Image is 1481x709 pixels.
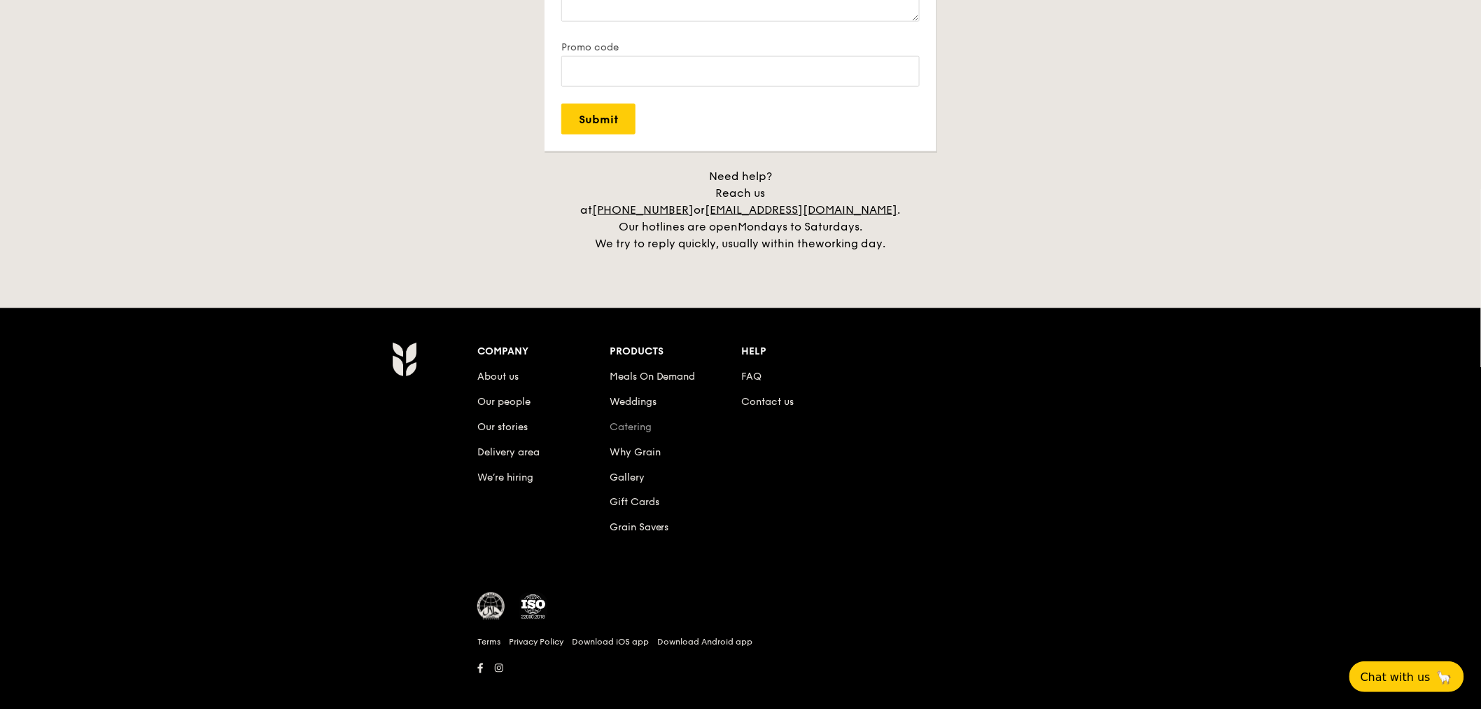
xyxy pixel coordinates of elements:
span: working day. [816,237,886,250]
a: Gallery [610,471,645,483]
img: MUIS Halal Certified [477,593,505,621]
a: Grain Savers [610,522,669,534]
a: We’re hiring [477,471,533,483]
a: Catering [610,421,652,433]
a: Privacy Policy [509,637,563,648]
a: Contact us [742,396,794,408]
a: Our people [477,396,531,408]
div: Products [610,342,742,362]
a: [PHONE_NUMBER] [593,203,694,216]
a: About us [477,371,519,383]
img: ISO Certified [519,593,547,621]
h6: Revision [337,678,1144,689]
div: Company [477,342,610,362]
div: Help [742,342,874,362]
a: FAQ [742,371,762,383]
a: [EMAIL_ADDRESS][DOMAIN_NAME] [706,203,898,216]
div: Need help? Reach us at or . Our hotlines are open We try to reply quickly, usually within the [566,168,915,252]
a: Delivery area [477,446,540,458]
span: Chat with us [1361,670,1431,684]
span: 🦙 [1436,669,1453,685]
label: Promo code [561,41,920,53]
a: Weddings [610,396,657,408]
a: Why Grain [610,446,661,458]
a: Meals On Demand [610,371,696,383]
a: Download iOS app [572,637,649,648]
button: Chat with us🦙 [1349,661,1464,692]
img: AYc88T3wAAAABJRU5ErkJggg== [392,342,416,377]
a: Terms [477,637,500,648]
input: Submit [561,104,636,135]
span: Mondays to Saturdays. [738,220,862,233]
a: Our stories [477,421,528,433]
a: Download Android app [657,637,752,648]
a: Gift Cards [610,497,659,509]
